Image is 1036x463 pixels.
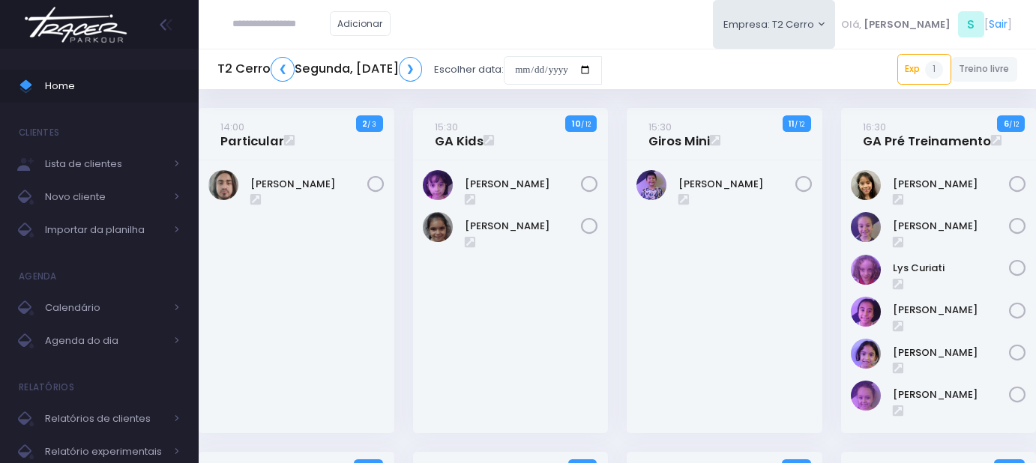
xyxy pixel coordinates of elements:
small: 14:00 [220,120,244,134]
span: Lista de clientes [45,154,165,174]
a: Exp1 [897,54,951,84]
a: 15:30Giros Mini [648,119,710,149]
a: 15:30GA Kids [435,119,484,149]
span: Novo cliente [45,187,165,207]
small: / 12 [581,120,591,129]
div: Escolher data: [217,52,602,87]
img: Alice Freire Lucco [423,170,453,200]
a: [PERSON_NAME] [893,303,1009,318]
small: / 3 [367,120,376,129]
img: Marissa Razo Uno [851,297,881,327]
a: [PERSON_NAME] [893,177,1009,192]
small: 15:30 [648,120,672,134]
small: 15:30 [435,120,458,134]
span: [PERSON_NAME] [864,17,951,32]
h4: Agenda [19,261,57,291]
a: 16:30GA Pré Treinamento [863,119,991,149]
a: Sair [989,16,1008,32]
a: Treino livre [951,57,1018,82]
a: 14:00Particular [220,119,284,149]
span: Home [45,76,180,96]
a: [PERSON_NAME] [465,219,581,234]
img: Leonardo Arina Scudeller [636,170,666,200]
span: 1 [925,61,943,79]
span: Calendário [45,298,165,318]
a: ❮ [271,57,295,82]
h4: Relatórios [19,372,74,402]
span: S [958,11,984,37]
small: / 12 [795,120,804,129]
strong: 11 [789,118,795,130]
img: LAURA DA SILVA BORGES [423,212,453,242]
strong: 2 [362,118,367,130]
a: [PERSON_NAME] [250,177,367,192]
a: Lys Curiati [893,261,1009,276]
img: Valentina Mesquita [851,381,881,411]
span: Relatórios de clientes [45,409,165,429]
a: [PERSON_NAME] [465,177,581,192]
strong: 6 [1004,118,1009,130]
span: Olá, [841,17,861,32]
img: Lys Curiati [851,255,881,285]
a: [PERSON_NAME] [893,345,1009,360]
h4: Clientes [19,118,59,148]
img: Catharina Morais Ablas [851,170,881,200]
a: [PERSON_NAME] [893,219,1009,234]
a: ❯ [399,57,423,82]
small: / 12 [1009,120,1019,129]
a: Adicionar [330,11,391,36]
span: Agenda do dia [45,331,165,351]
img: Henrique De Castlho Ferreira [208,170,238,200]
small: 16:30 [863,120,886,134]
span: Relatório experimentais [45,442,165,462]
div: [ ] [835,7,1017,41]
strong: 10 [572,118,581,130]
a: [PERSON_NAME] [893,387,1009,402]
span: Importar da planilha [45,220,165,240]
h5: T2 Cerro Segunda, [DATE] [217,57,422,82]
img: Chloe Miglio [851,212,881,242]
a: [PERSON_NAME] [678,177,795,192]
img: Rafaela Matos [851,339,881,369]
